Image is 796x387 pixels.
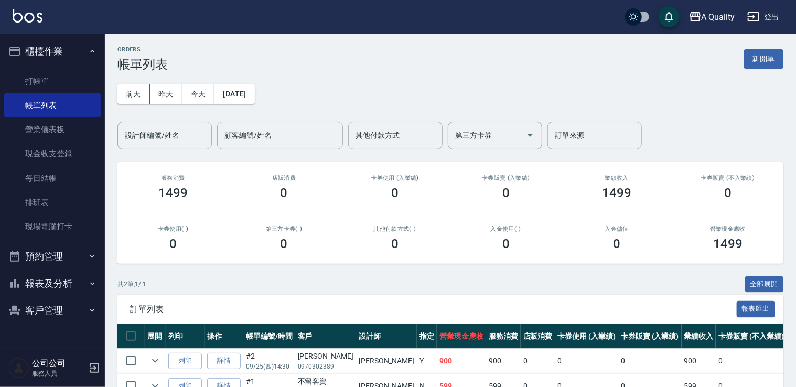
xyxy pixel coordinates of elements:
[682,324,716,349] th: 業績收入
[130,304,737,315] span: 訂單列表
[391,236,399,251] h3: 0
[130,225,216,232] h2: 卡券使用(-)
[502,186,510,200] h3: 0
[295,324,356,349] th: 客戶
[32,358,85,369] h5: 公司公司
[716,349,786,373] td: 0
[214,84,254,104] button: [DATE]
[205,324,243,349] th: 操作
[298,376,353,387] div: 不留客資
[13,9,42,23] img: Logo
[4,243,101,270] button: 預約管理
[243,324,295,349] th: 帳單編號/時間
[281,236,288,251] h3: 0
[182,84,215,104] button: 今天
[603,186,632,200] h3: 1499
[618,324,682,349] th: 卡券販賣 (入業績)
[737,301,776,317] button: 報表匯出
[522,127,539,144] button: Open
[4,117,101,142] a: 營業儀表板
[702,10,735,24] div: A Quality
[145,324,166,349] th: 展開
[417,324,437,349] th: 指定
[158,186,188,200] h3: 1499
[618,349,682,373] td: 0
[437,349,486,373] td: 900
[685,6,739,28] button: A Quality
[744,53,783,63] a: 新開單
[4,214,101,239] a: 現場電腦打卡
[685,175,771,181] h2: 卡券販賣 (不入業績)
[417,349,437,373] td: Y
[685,225,771,232] h2: 營業現金應收
[682,349,716,373] td: 900
[4,142,101,166] a: 現金收支登錄
[716,324,786,349] th: 卡券販賣 (不入業績)
[281,186,288,200] h3: 0
[168,353,202,369] button: 列印
[555,324,619,349] th: 卡券使用 (入業績)
[743,7,783,27] button: 登出
[207,353,241,369] a: 詳情
[737,304,776,314] a: 報表匯出
[169,236,177,251] h3: 0
[724,186,732,200] h3: 0
[298,362,353,371] p: 0970302389
[298,351,353,362] div: [PERSON_NAME]
[521,324,555,349] th: 店販消費
[659,6,680,27] button: save
[4,297,101,324] button: 客戶管理
[32,369,85,378] p: 服務人員
[246,362,293,371] p: 09/25 (四) 14:30
[555,349,619,373] td: 0
[613,236,620,251] h3: 0
[166,324,205,349] th: 列印
[241,175,327,181] h2: 店販消費
[744,49,783,69] button: 新開單
[4,190,101,214] a: 排班表
[352,175,438,181] h2: 卡券使用 (入業績)
[4,270,101,297] button: 報表及分析
[4,69,101,93] a: 打帳單
[745,276,784,293] button: 全部展開
[117,57,168,72] h3: 帳單列表
[4,166,101,190] a: 每日結帳
[117,279,146,289] p: 共 2 筆, 1 / 1
[241,225,327,232] h2: 第三方卡券(-)
[463,175,549,181] h2: 卡券販賣 (入業績)
[463,225,549,232] h2: 入金使用(-)
[486,324,521,349] th: 服務消費
[356,324,417,349] th: 設計師
[130,175,216,181] h3: 服務消費
[502,236,510,251] h3: 0
[150,84,182,104] button: 昨天
[147,353,163,369] button: expand row
[243,349,295,373] td: #2
[8,358,29,379] img: Person
[521,349,555,373] td: 0
[117,84,150,104] button: 前天
[352,225,438,232] h2: 其他付款方式(-)
[117,46,168,53] h2: ORDERS
[486,349,521,373] td: 900
[437,324,486,349] th: 營業現金應收
[391,186,399,200] h3: 0
[356,349,417,373] td: [PERSON_NAME]
[574,175,660,181] h2: 業績收入
[4,93,101,117] a: 帳單列表
[574,225,660,232] h2: 入金儲值
[713,236,743,251] h3: 1499
[4,38,101,65] button: 櫃檯作業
